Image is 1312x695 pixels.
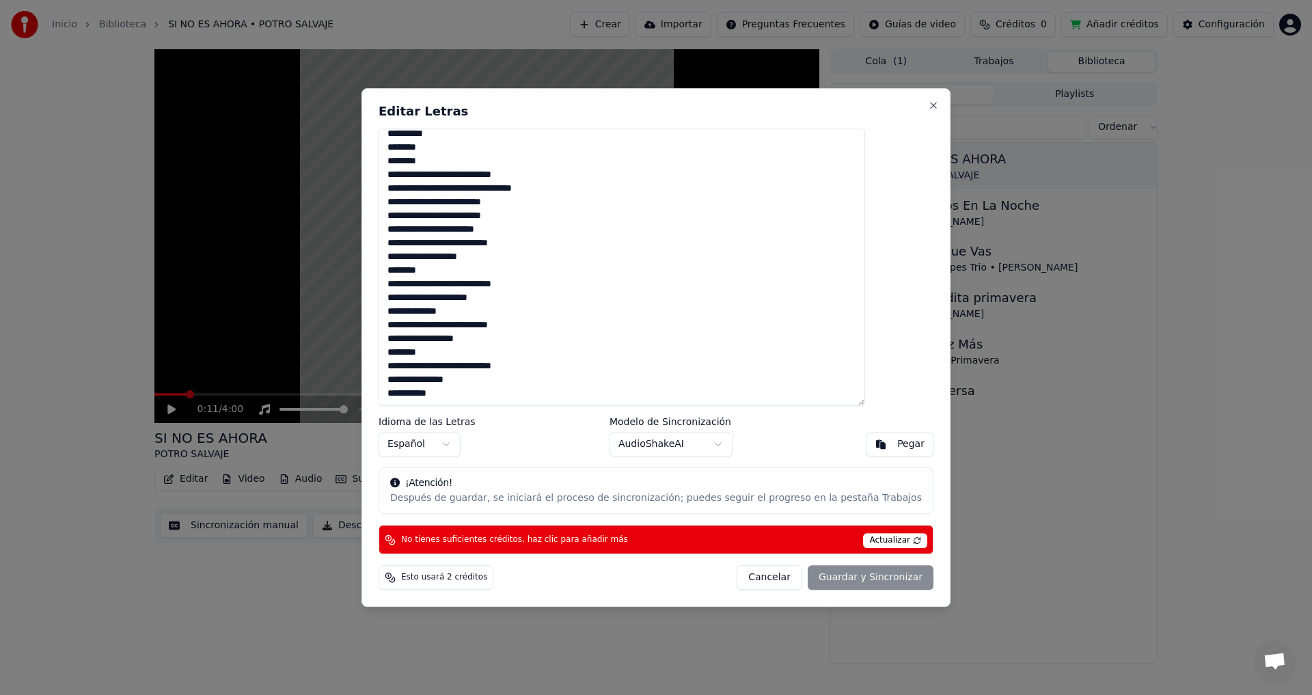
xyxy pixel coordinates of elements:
div: ¡Atención! [390,476,922,490]
button: Cancelar [737,565,802,590]
span: No tienes suficientes créditos, haz clic para añadir más [401,534,628,545]
div: Después de guardar, se iniciará el proceso de sincronización; puedes seguir el progreso en la pes... [390,491,922,505]
label: Idioma de las Letras [379,417,476,426]
span: Esto usará 2 créditos [401,572,487,583]
h2: Editar Letras [379,105,933,118]
button: Pegar [866,432,933,456]
label: Modelo de Sincronización [610,417,733,426]
div: Pegar [897,437,925,451]
span: Actualizar [863,533,927,548]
